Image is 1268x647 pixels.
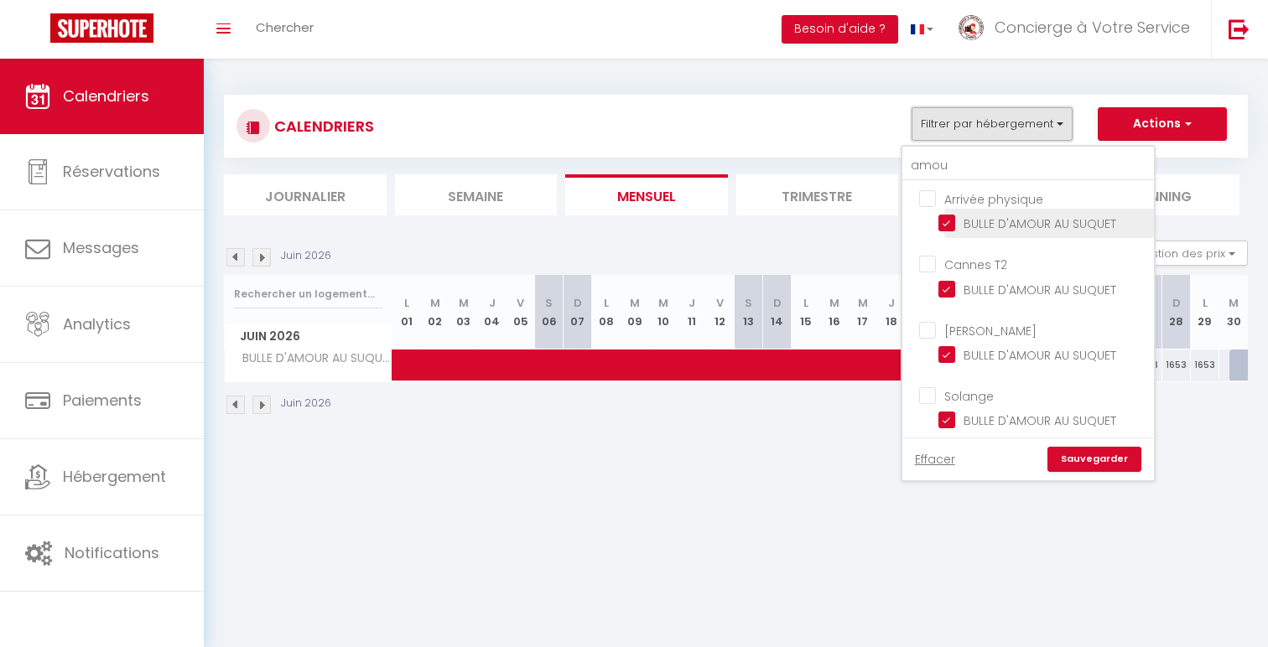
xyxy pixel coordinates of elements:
p: Juin 2026 [281,396,331,411]
th: 11 [678,275,706,349]
abbr: L [1203,295,1208,311]
th: 29 [1191,275,1219,349]
th: 05 [507,275,535,349]
abbr: L [404,295,409,311]
span: Chercher [256,18,314,36]
abbr: M [858,295,868,311]
div: Filtrer par hébergement [901,145,1156,482]
p: Juin 2026 [281,248,331,264]
abbr: S [745,295,752,311]
th: 30 [1219,275,1248,349]
th: 07 [564,275,592,349]
button: Gestion des prix [1123,241,1248,266]
button: Filtrer par hébergement [912,107,1073,141]
span: BULLE D'AMOUR AU SUQUET [964,282,1116,298]
button: Besoin d'aide ? [782,15,898,44]
th: 13 [735,275,763,349]
th: 14 [763,275,792,349]
li: Mensuel [565,174,728,215]
th: 16 [820,275,849,349]
img: logout [1229,18,1250,39]
span: [PERSON_NAME] [944,323,1037,339]
abbr: V [517,295,524,311]
th: 09 [621,275,649,349]
abbr: M [430,295,440,311]
h3: CALENDRIERS [270,107,374,145]
span: Notifications [65,542,159,563]
th: 03 [450,275,478,349]
abbr: D [1172,295,1181,311]
th: 08 [592,275,621,349]
th: 17 [849,275,877,349]
img: Super Booking [50,13,153,43]
abbr: L [604,295,609,311]
span: BULLE D'AMOUR AU SUQUET [227,349,395,368]
li: Planning [1078,174,1240,215]
button: Actions [1098,107,1227,141]
abbr: V [716,295,724,311]
a: Sauvegarder [1047,447,1141,472]
abbr: M [630,295,640,311]
span: Analytics [63,313,131,334]
th: 01 [392,275,421,349]
abbr: D [574,295,582,311]
abbr: J [489,295,496,311]
div: 1653 [1191,349,1219,380]
span: Calendriers [63,85,149,106]
li: Journalier [224,174,387,215]
abbr: M [829,295,839,311]
span: BULLE D'AMOUR AU SUQUET [964,347,1116,364]
span: Concierge à Votre Service [995,17,1190,38]
span: Réservations [63,161,160,182]
abbr: M [1229,295,1239,311]
input: Rechercher un logement... [902,151,1154,181]
th: 04 [478,275,507,349]
span: Paiements [63,390,142,411]
span: Messages [63,237,139,258]
li: Trimestre [736,174,899,215]
li: Semaine [395,174,558,215]
th: 18 [877,275,906,349]
a: Effacer [915,450,955,468]
input: Rechercher un logement... [234,279,382,309]
th: 12 [706,275,735,349]
abbr: D [773,295,782,311]
abbr: M [459,295,469,311]
abbr: J [689,295,695,311]
img: ... [959,15,984,40]
span: Juin 2026 [225,324,392,349]
th: 02 [421,275,450,349]
th: 15 [792,275,820,349]
abbr: J [888,295,895,311]
abbr: M [658,295,668,311]
div: 1653 [1162,349,1191,380]
abbr: L [803,295,808,311]
th: 06 [535,275,564,349]
th: 28 [1162,275,1191,349]
th: 10 [649,275,678,349]
abbr: S [545,295,553,311]
span: Hébergement [63,466,166,487]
